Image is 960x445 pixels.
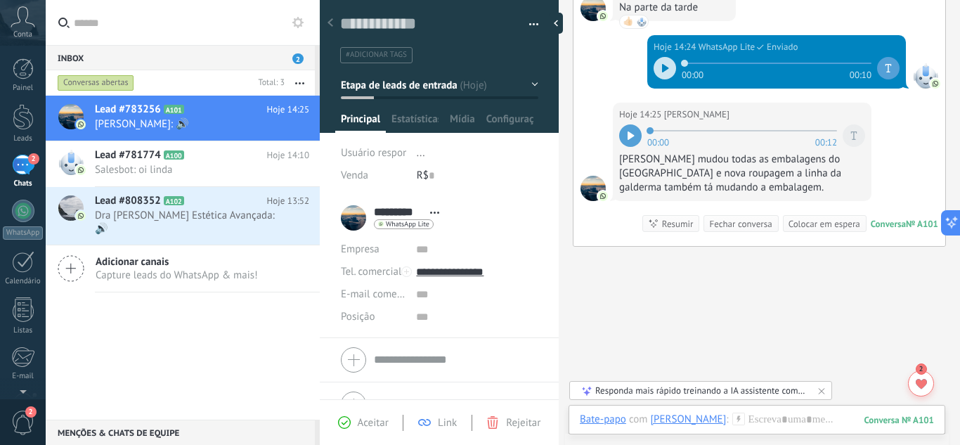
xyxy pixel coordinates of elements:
div: Calendário [3,277,44,286]
div: Responda mais rápido treinando a IA assistente com sua fonte de dados [595,385,807,396]
span: Mídia [450,112,475,133]
span: Hoje 14:25 [267,103,309,117]
span: 00:12 [815,136,837,147]
div: Leads [3,134,44,143]
a: Lead #808352 A102 Hoje 13:52 Dra [PERSON_NAME] Estética Avançada: 🔊 [46,187,320,245]
div: Colocar em espera [789,217,860,231]
div: № A101 [906,218,938,230]
img: com.amocrm.amocrmwa.svg [598,191,608,201]
img: com.amocrm.amocrmwa.svg [76,120,86,129]
span: [PERSON_NAME]: 🔊 [95,117,283,131]
span: Alexandre [580,176,606,201]
div: E-mail [3,372,44,381]
div: 101 [864,414,934,426]
span: Aceitar [358,416,389,430]
span: Link [438,416,457,430]
div: Resumir [662,217,694,231]
span: WhatsApp Lite [913,63,938,89]
div: [PERSON_NAME] mudou todas as embalagens do [GEOGRAPHIC_DATA] e nova roupagem a linha da galderma ... [619,153,865,195]
span: 2 [25,406,37,418]
span: 00:00 [682,68,703,79]
span: WhatsApp Lite [699,40,755,54]
span: Configurações [486,112,533,133]
div: Venda [341,165,406,187]
span: Salesbot: oi linda [95,163,283,176]
div: Fechar conversa [709,217,772,231]
a: Lead #783256 A101 Hoje 14:25 [PERSON_NAME]: 🔊 [46,96,320,141]
span: Hoje 14:10 [267,148,309,162]
div: Conversa [871,218,906,230]
span: Enviado [767,40,798,54]
span: #adicionar tags [346,50,407,60]
span: A102 [164,196,184,205]
span: Conta [13,30,32,39]
div: Usuário responsável [341,142,406,165]
span: Alexandre [664,108,729,122]
span: 00:10 [850,68,871,79]
div: Painel [3,84,44,93]
span: Usuário responsável [341,146,432,160]
span: Estatísticas [391,112,439,133]
span: Lead #783256 [95,103,161,117]
div: R$ [417,165,538,187]
div: Na parte da tarde [619,1,729,15]
span: WhatsApp Lite [636,16,647,27]
span: A100 [164,150,184,160]
div: Posição [341,306,406,328]
button: Mais [285,70,315,96]
div: Inbox [46,45,315,70]
a: Lead #781774 A100 Hoje 14:10 Salesbot: oi linda [46,141,320,186]
button: Tel. comercial [341,261,401,283]
span: : [726,413,728,427]
span: Capture leads do WhatsApp & mais! [96,269,258,282]
div: Chats [3,179,44,188]
div: WhatsApp [3,226,43,240]
span: 2 [292,53,304,64]
span: WhatsApp Lite [386,221,429,228]
div: Alexandre [651,413,727,425]
span: Venda [341,169,368,182]
span: 2 [919,366,923,373]
img: com.amocrm.amocrmwa.svg [930,79,940,89]
span: ... [417,146,425,160]
span: 2 [28,153,39,165]
span: Lead #781774 [95,148,161,162]
span: Dra [PERSON_NAME] Estética Avançada: 🔊 [95,209,283,236]
span: Principal [341,112,380,133]
button: E-mail comercial [341,283,406,306]
span: Lead #808352 [95,194,161,208]
div: Empresa [341,238,406,261]
span: Hoje 13:52 [267,194,309,208]
div: Listas [3,326,44,335]
span: Tel. comercial [341,265,401,278]
div: Conversas abertas [58,75,134,91]
span: 00:00 [647,136,669,147]
div: Menções & Chats de equipe [46,420,315,445]
span: A101 [164,105,184,114]
div: Hoje 14:25 [619,108,664,122]
img: com.amocrm.amocrmwa.svg [76,211,86,221]
div: Hoje 14:24 [654,40,699,54]
div: Total: 3 [253,76,285,90]
span: Adicionar canais [96,255,258,269]
span: Rejeitar [506,416,540,430]
span: Posição [341,311,375,322]
img: com.amocrm.amocrmwa.svg [76,165,86,175]
div: ocultar [549,13,563,34]
span: E-mail comercial [341,288,416,301]
img: com.amocrm.amocrmwa.svg [598,11,608,21]
span: com [629,413,648,427]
